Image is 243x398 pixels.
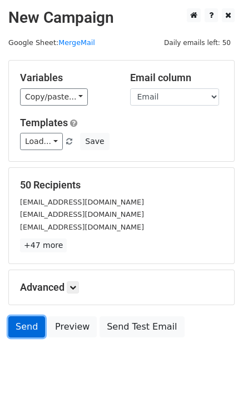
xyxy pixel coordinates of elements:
small: [EMAIL_ADDRESS][DOMAIN_NAME] [20,223,144,231]
a: +47 more [20,238,67,252]
a: Send Test Email [100,316,184,337]
button: Save [80,133,109,150]
small: Google Sheet: [8,38,95,47]
a: MergeMail [58,38,95,47]
a: Load... [20,133,63,150]
small: [EMAIL_ADDRESS][DOMAIN_NAME] [20,210,144,218]
h5: Variables [20,72,113,84]
a: Copy/paste... [20,88,88,106]
small: [EMAIL_ADDRESS][DOMAIN_NAME] [20,198,144,206]
h5: Email column [130,72,224,84]
iframe: Chat Widget [187,345,243,398]
h5: 50 Recipients [20,179,223,191]
a: Daily emails left: 50 [160,38,235,47]
h5: Advanced [20,281,223,293]
a: Preview [48,316,97,337]
span: Daily emails left: 50 [160,37,235,49]
a: Send [8,316,45,337]
a: Templates [20,117,68,128]
h2: New Campaign [8,8,235,27]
